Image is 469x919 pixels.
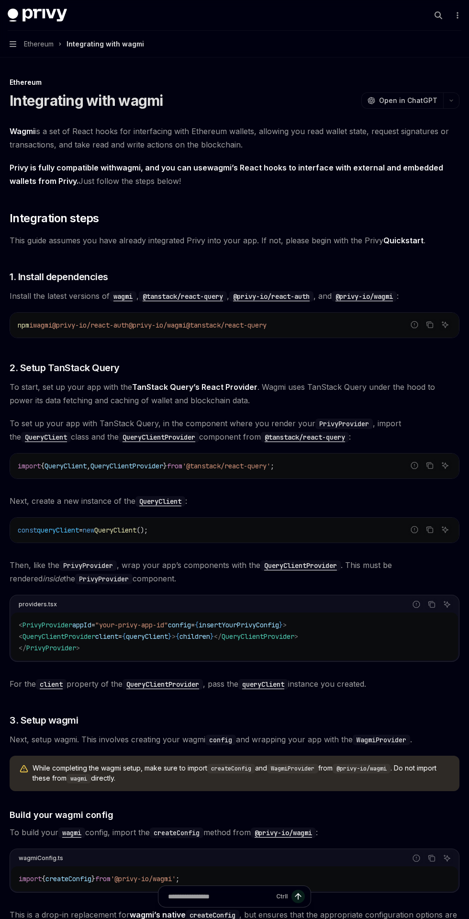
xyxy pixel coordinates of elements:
[176,874,179,883] span: ;
[83,526,94,534] span: new
[26,644,76,652] span: PrivyProvider
[167,462,182,470] span: from
[58,828,85,838] code: wagmi
[67,38,144,50] div: Integrating with wagmi
[58,828,85,837] a: wagmi
[91,874,95,883] span: }
[119,432,199,442] a: QueryClientProvider
[87,462,90,470] span: ,
[10,125,459,151] span: is a set of React hooks for interfacing with Ethereum wallets, allowing you read wallet state, re...
[452,9,461,22] button: More actions
[210,632,214,641] span: }
[199,621,279,629] span: insertYourPrivyConfig
[42,874,45,883] span: {
[79,526,83,534] span: =
[10,361,120,374] span: 2. Setup TanStack Query
[172,632,176,641] span: >
[179,632,210,641] span: children
[163,462,167,470] span: }
[361,92,443,109] button: Open in ChatGPT
[441,598,453,611] button: Ask AI
[186,321,267,329] span: @tanstack/react-query
[136,526,148,534] span: ();
[95,874,111,883] span: from
[441,852,453,864] button: Ask AI
[19,874,42,883] span: import
[332,291,397,302] code: @privy-io/wagmi
[22,632,95,641] span: QueryClientProvider
[10,126,35,136] a: Wagmi
[10,289,459,303] span: Install the latest versions of , , , and :
[122,632,126,641] span: {
[408,523,421,536] button: Report incorrect code
[21,432,71,442] a: QueryClient
[10,92,163,109] h1: Integrating with wagmi
[383,236,424,246] a: Quickstart
[21,432,71,442] code: QueryClient
[229,291,313,302] code: @privy-io/react-auth
[76,644,80,652] span: >
[182,462,270,470] span: '@tanstack/react-query'
[36,679,67,689] a: client
[41,462,45,470] span: {
[19,632,22,641] span: <
[10,270,108,284] span: 1. Install dependencies
[45,462,87,470] span: QueryClient
[150,828,203,838] code: createConfig
[270,462,274,470] span: ;
[279,621,283,629] span: }
[75,574,133,584] code: PrivyProvider
[410,852,423,864] button: Report incorrect code
[72,621,91,629] span: appId
[10,733,459,746] span: Next, setup wagmi. This involves creating your wagmi and wrapping your app with the .
[91,621,95,629] span: =
[132,382,257,392] a: TanStack Query’s React Provider
[207,163,232,173] a: wagmi
[10,163,443,186] strong: Privy is fully compatible with , and you can use ’s React hooks to interface with external and em...
[333,764,391,773] code: @privy-io/wagmi
[238,679,288,690] code: queryClient
[18,526,37,534] span: const
[36,679,67,690] code: client
[267,764,318,773] code: WagmiProvider
[283,621,287,629] span: >
[18,462,41,470] span: import
[424,318,436,331] button: Copy the contents from the code block
[37,526,79,534] span: queryClient
[33,763,450,783] span: While completing the wagmi setup, make sure to import and from . Do not import these from directly.
[191,621,195,629] span: =
[332,291,397,301] a: @privy-io/wagmi
[205,735,236,745] code: config
[424,523,436,536] button: Copy the contents from the code block
[168,886,272,907] input: Ask a question...
[294,632,298,641] span: >
[195,621,199,629] span: {
[110,291,136,301] a: wagmi
[123,679,203,689] a: QueryClientProvider
[118,632,122,641] span: =
[260,560,341,571] code: QueryClientProvider
[8,9,67,22] img: dark logo
[238,679,288,689] a: queryClient
[29,321,33,329] span: i
[43,574,64,583] em: inside
[18,321,29,329] span: npm
[10,808,113,821] span: Build your wagmi config
[261,432,349,442] code: @tanstack/react-query
[291,890,305,903] button: Send message
[10,211,99,226] span: Integration steps
[19,764,29,774] svg: Warning
[410,598,423,611] button: Report incorrect code
[424,459,436,472] button: Copy the contents from the code block
[19,621,22,629] span: <
[94,526,136,534] span: QueryClient
[110,291,136,302] code: wagmi
[229,291,313,301] a: @privy-io/react-auth
[119,432,199,442] code: QueryClientProvider
[408,459,421,472] button: Report incorrect code
[260,560,341,570] a: QueryClientProvider
[261,432,349,442] a: @tanstack/react-query
[139,291,227,301] a: @tanstack/react-query
[425,852,438,864] button: Copy the contents from the code block
[10,826,459,839] span: To build your config, import the method from :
